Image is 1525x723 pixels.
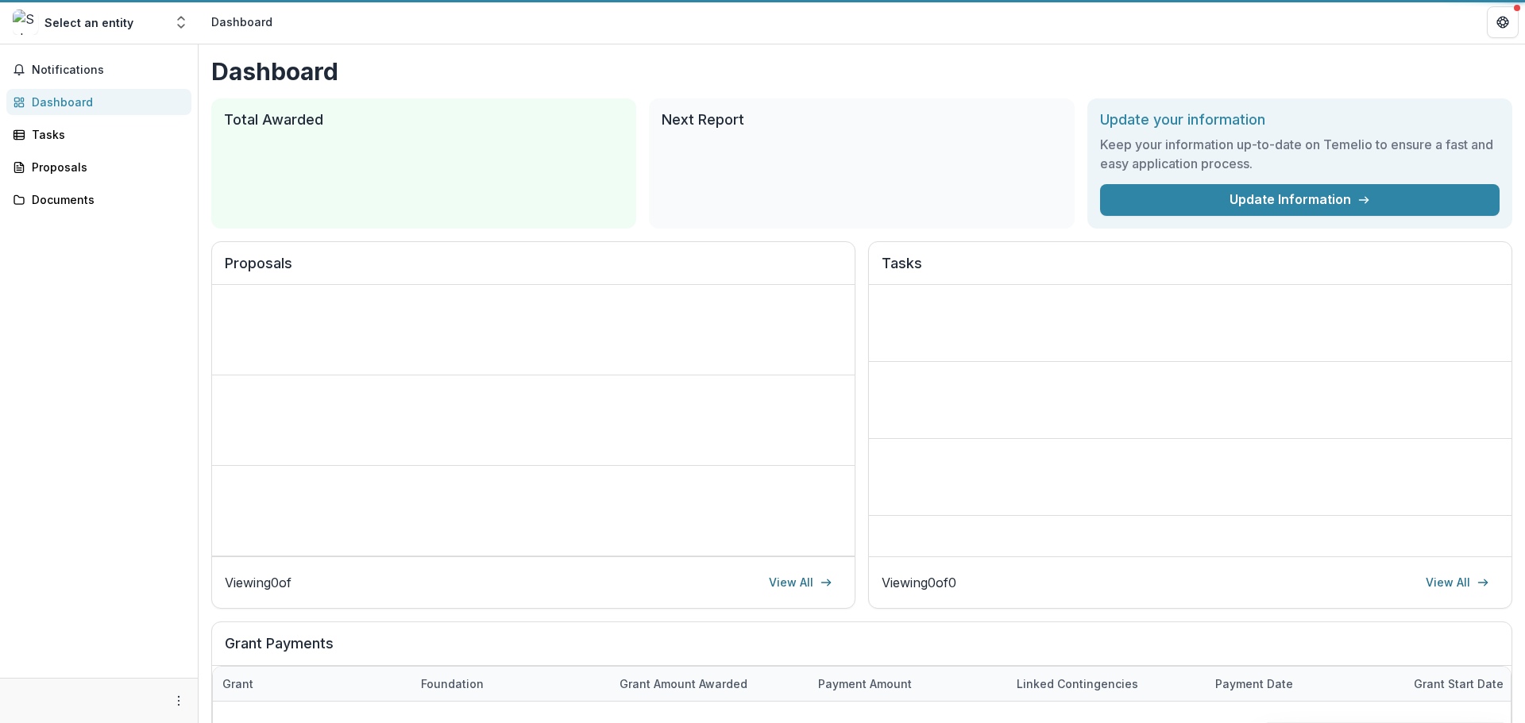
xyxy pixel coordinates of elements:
a: Update Information [1100,184,1500,216]
p: Viewing 0 of 0 [882,573,956,592]
button: More [169,691,188,710]
h1: Dashboard [211,57,1512,86]
a: Tasks [6,121,191,148]
img: Select an entity [13,10,38,35]
p: Viewing 0 of [225,573,291,592]
a: Dashboard [6,89,191,115]
div: Tasks [32,126,179,143]
a: View All [1416,570,1499,595]
a: Documents [6,187,191,213]
nav: breadcrumb [205,10,279,33]
button: Open entity switcher [170,6,192,38]
button: Get Help [1487,6,1519,38]
h2: Update your information [1100,111,1500,129]
div: Dashboard [211,13,272,30]
h2: Tasks [882,255,1499,285]
h2: Proposals [225,255,842,285]
h3: Keep your information up-to-date on Temelio to ensure a fast and easy application process. [1100,135,1500,173]
h2: Total Awarded [224,111,624,129]
button: Notifications [6,57,191,83]
h2: Next Report [662,111,1061,129]
span: Notifications [32,63,185,77]
div: Documents [32,191,179,208]
div: Select an entity [44,14,133,31]
a: View All [759,570,842,595]
div: Dashboard [32,94,179,110]
div: Proposals [32,159,179,175]
a: Proposals [6,154,191,180]
h2: Grant Payments [225,635,1499,665]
